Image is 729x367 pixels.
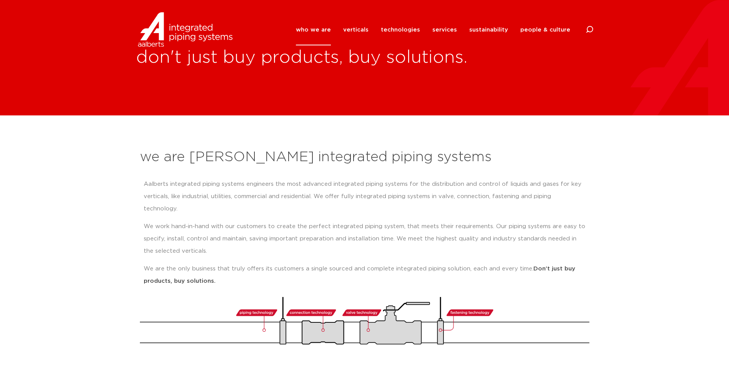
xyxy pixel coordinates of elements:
a: who we are [296,14,331,45]
a: people & culture [520,14,570,45]
a: sustainability [469,14,508,45]
p: We are the only business that truly offers its customers a single sourced and complete integrated... [144,263,586,287]
a: technologies [381,14,420,45]
a: services [432,14,457,45]
p: We work hand-in-hand with our customers to create the perfect integrated piping system, that meet... [144,220,586,257]
a: verticals [343,14,369,45]
p: Aalberts integrated piping systems engineers the most advanced integrated piping systems for the ... [144,178,586,215]
nav: Menu [296,14,570,45]
h2: we are [PERSON_NAME] integrated piping systems [140,148,590,167]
